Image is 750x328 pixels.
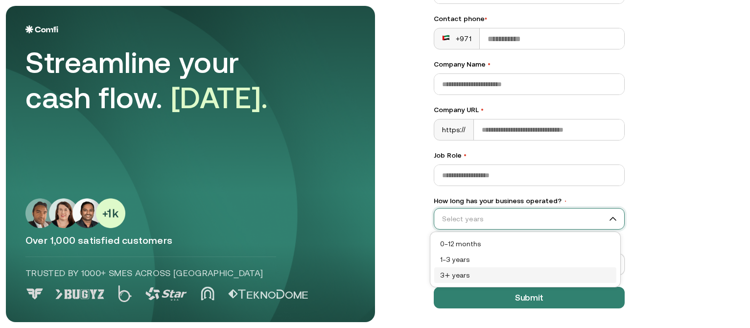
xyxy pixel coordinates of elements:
[434,287,625,308] button: Submit
[481,106,484,114] span: •
[25,267,276,280] p: Trusted by 1000+ SMEs across [GEOGRAPHIC_DATA]
[563,198,567,205] span: •
[434,236,616,252] div: 0–12 months
[485,15,487,23] span: •
[464,151,467,159] span: •
[25,234,355,247] p: Over 1,000 satisfied customers
[171,81,268,115] span: [DATE].
[118,285,132,302] img: Logo 2
[434,105,625,115] label: Company URL
[434,267,616,283] div: 3+ years
[201,286,214,301] img: Logo 4
[440,238,610,249] div: 0–12 months
[434,14,625,24] div: Contact phone
[55,289,104,299] img: Logo 1
[145,287,187,301] img: Logo 3
[434,252,616,267] div: 1–3 years
[228,289,308,299] img: Logo 5
[440,254,610,265] div: 1–3 years
[434,119,474,140] div: https://
[25,45,300,116] div: Streamline your cash flow.
[434,59,625,70] label: Company Name
[442,34,471,44] div: +971
[434,150,625,161] label: Job Role
[434,196,625,206] label: How long has your business operated?
[440,270,610,281] div: 3+ years
[25,25,58,33] img: Logo
[488,60,491,68] span: •
[25,288,44,300] img: Logo 0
